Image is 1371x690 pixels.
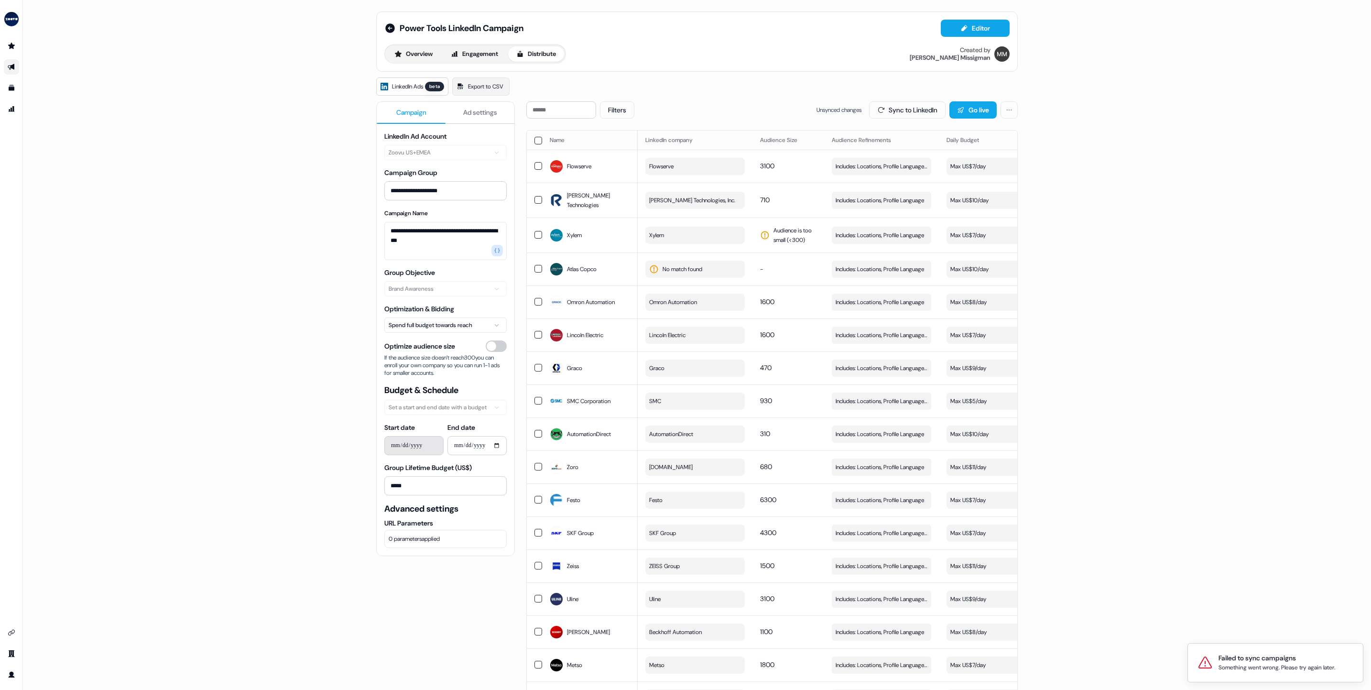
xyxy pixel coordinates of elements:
a: Go to profile [4,667,19,682]
span: [PERSON_NAME] Technologies, Inc. [649,196,735,205]
span: Includes: Locations, Profile Language, Job Functions [836,660,927,670]
span: 3100 [760,594,774,603]
div: [PERSON_NAME] Missigman [910,54,990,62]
button: Distribute [508,46,564,62]
button: Max US$10/day [947,261,1046,278]
th: LinkedIn company [638,131,752,150]
label: Campaign Name [384,209,428,217]
span: Audience is too small (< 300 ) [773,226,816,245]
button: SMC [645,393,745,410]
span: SKF Group [649,528,676,538]
a: Export to CSV [452,77,510,96]
span: 710 [760,196,770,204]
button: Includes: Locations, Profile Language [832,294,931,311]
span: Festo [649,495,663,505]
button: Max US$11/day [947,459,1046,476]
button: Go live [949,101,997,119]
button: Includes: Locations, Profile Language [832,492,931,509]
label: Campaign Group [384,168,437,177]
th: Audience Size [752,131,824,150]
button: Engagement [443,46,506,62]
button: SKF Group [645,525,745,542]
label: URL Parameters [384,518,507,528]
span: Metso [649,660,664,670]
span: Uline [649,594,661,604]
button: Overview [386,46,441,62]
span: Includes: Locations, Profile Language, Job Functions [836,330,927,340]
button: Optimize audience size [486,340,507,352]
button: Max US$7/day [947,657,1046,674]
label: Optimization & Bidding [384,305,454,313]
span: [DOMAIN_NAME] [649,462,693,472]
button: ZEISS Group [645,558,745,575]
span: Graco [567,363,582,373]
button: Includes: Locations, Profile Language [832,227,931,244]
span: 4300 [760,528,776,537]
span: Ad settings [463,108,497,117]
span: Graco [649,363,664,373]
button: Max US$11/day [947,558,1046,575]
span: [PERSON_NAME] Technologies [567,191,630,210]
button: Includes: Locations, Profile Language, Job Functions [832,327,931,344]
th: Name [542,131,638,150]
span: Budget & Schedule [384,384,507,396]
a: Go to integrations [4,625,19,640]
span: Includes: Locations, Profile Language, Job Functions [836,363,927,373]
button: Includes: Locations, Profile Language [832,261,931,278]
button: Includes: Locations, Profile Language, Job Functions [832,591,931,608]
span: No match found [663,264,702,274]
a: LinkedIn Adsbeta [376,77,448,96]
button: Max US$9/day [947,360,1046,377]
button: Includes: Locations, Profile Language [832,426,931,443]
button: Max US$7/day [947,525,1046,542]
button: Max US$7/day [947,227,1046,244]
div: Failed to sync campaigns [1219,653,1335,663]
span: 3100 [760,162,774,170]
span: Includes: Locations, Profile Language [836,495,924,505]
button: Includes: Locations, Profile Language, Job Functions [832,558,931,575]
button: Sync to LinkedIn [869,101,946,119]
button: Includes: Locations, Profile Language, Job Functions [832,393,931,410]
span: 6300 [760,495,776,504]
button: Lincoln Electric [645,327,745,344]
button: Max US$7/day [947,492,1046,509]
span: Flowserve [567,162,591,171]
button: Max US$10/day [947,192,1046,209]
label: End date [447,423,475,432]
span: Includes: Locations, Profile Language, Job Functions [836,561,927,571]
span: [PERSON_NAME] [567,627,610,637]
span: Includes: Locations, Profile Language, Job Functions [836,162,927,171]
span: Campaign [396,108,426,117]
span: Lincoln Electric [649,330,685,340]
span: 470 [760,363,772,372]
span: Xylem [649,230,664,240]
span: 310 [760,429,770,438]
span: Omron Automation [567,297,615,307]
a: Go to attribution [4,101,19,117]
span: 1100 [760,627,773,636]
button: Max US$9/day [947,591,1046,608]
button: Includes: Locations, Profile Language [832,192,931,209]
button: Max US$7/day [947,327,1046,344]
span: Festo [567,495,580,505]
label: LinkedIn Ad Account [384,132,446,141]
span: Uline [567,594,578,604]
a: Go to team [4,646,19,661]
span: 680 [760,462,772,471]
div: Created by [960,46,990,54]
span: Includes: Locations, Profile Language [836,297,924,307]
button: 0 parametersapplied [384,530,507,548]
span: Power Tools LinkedIn Campaign [400,22,523,34]
span: 1600 [760,297,774,306]
th: Audience Refinements [824,131,939,150]
span: AutomationDirect [567,429,611,439]
button: More actions [1001,101,1018,119]
span: Zoro [567,462,578,472]
button: Includes: Locations, Profile Language, Job Functions [832,657,931,674]
span: Xylem [567,230,582,240]
button: Max US$10/day [947,426,1046,443]
span: Metso [567,660,582,670]
a: Go to outbound experience [4,59,19,75]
